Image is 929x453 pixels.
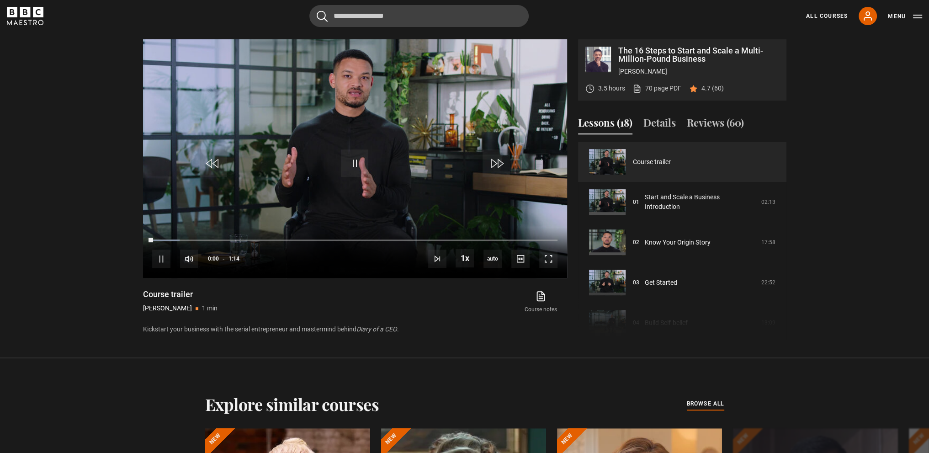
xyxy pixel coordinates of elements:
button: Next Lesson [428,250,446,268]
span: auto [483,250,502,268]
a: Start and Scale a Business Introduction [645,192,756,212]
button: Pause [152,250,170,268]
a: All Courses [806,12,848,20]
div: Progress Bar [152,240,557,241]
span: browse all [687,399,724,408]
button: Details [643,115,676,134]
button: Fullscreen [539,250,557,268]
button: Reviews (60) [687,115,744,134]
a: 70 page PDF [632,84,681,93]
button: Captions [511,250,530,268]
i: Diary of a CEO [356,325,397,333]
p: Kickstart your business with the serial entrepreneur and mastermind behind . [143,325,567,334]
input: Search [309,5,529,27]
p: 4.7 (60) [701,84,724,93]
svg: BBC Maestro [7,7,43,25]
button: Playback Rate [456,249,474,267]
p: [PERSON_NAME] [143,304,192,313]
button: Lessons (18) [578,115,632,134]
a: Course notes [515,289,567,315]
a: Get Started [645,278,677,288]
span: 0:00 [208,250,219,267]
div: Current quality: 720p [483,250,502,268]
p: The 16 Steps to Start and Scale a Multi-Million-Pound Business [618,47,779,63]
h2: Explore similar courses [205,394,379,414]
a: Know Your Origin Story [645,238,711,247]
button: Submit the search query [317,11,328,22]
video-js: Video Player [143,39,567,278]
a: browse all [687,399,724,409]
button: Mute [180,250,198,268]
h1: Course trailer [143,289,218,300]
p: 1 min [202,304,218,313]
a: Course trailer [633,157,671,167]
button: Toggle navigation [888,12,922,21]
p: 3.5 hours [598,84,625,93]
span: - [223,256,225,262]
span: 1:14 [228,250,239,267]
p: [PERSON_NAME] [618,67,779,76]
